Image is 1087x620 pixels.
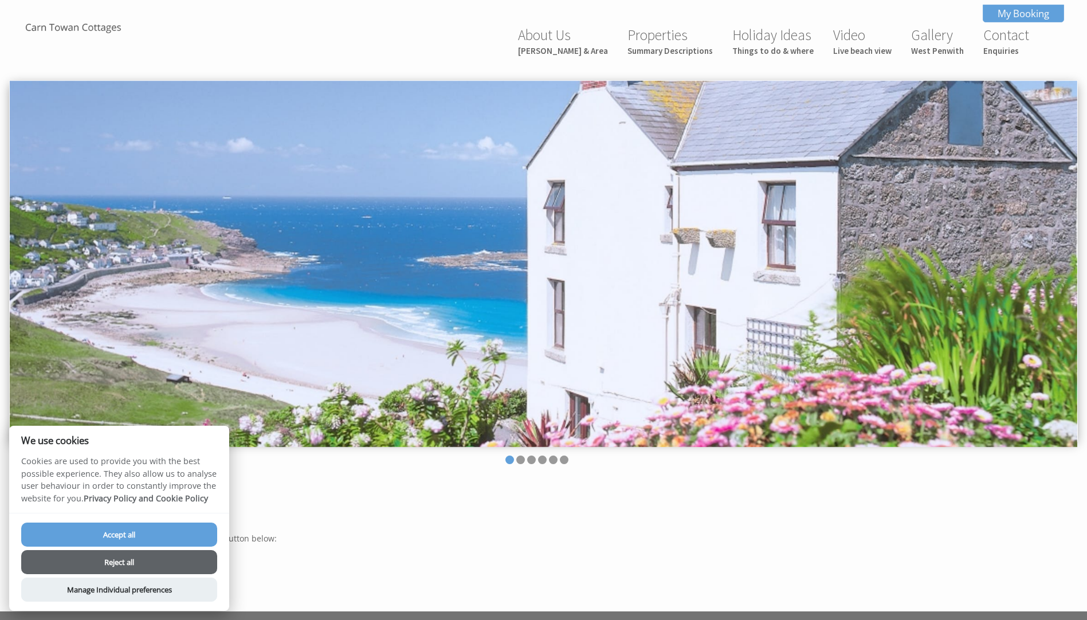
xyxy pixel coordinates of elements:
[732,45,814,56] small: Things to do & where
[21,550,217,574] button: Reject all
[911,45,964,56] small: West Penwith
[21,523,217,547] button: Accept all
[21,578,217,602] button: Manage Individual preferences
[84,493,208,504] a: Privacy Policy and Cookie Policy
[16,21,131,36] img: Carn Towan
[983,5,1064,22] a: My Booking
[9,435,229,446] h2: We use cookies
[9,455,229,513] p: Cookies are used to provide you with the best possible experience. They also allow us to analyse ...
[518,26,608,56] a: About Us[PERSON_NAME] & Area
[983,45,1029,56] small: Enquiries
[627,45,713,56] small: Summary Descriptions
[833,26,892,56] a: VideoLive beach view
[911,26,964,56] a: GalleryWest Penwith
[833,45,892,56] small: Live beach view
[732,26,814,56] a: Holiday IdeasThings to do & where
[518,45,608,56] small: [PERSON_NAME] & Area
[627,26,713,56] a: PropertiesSummary Descriptions
[23,533,1050,544] p: To confirm you wish to unsubscribe please click the button below:
[983,26,1029,56] a: ContactEnquiries
[23,500,1050,522] h1: Unsubscribe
